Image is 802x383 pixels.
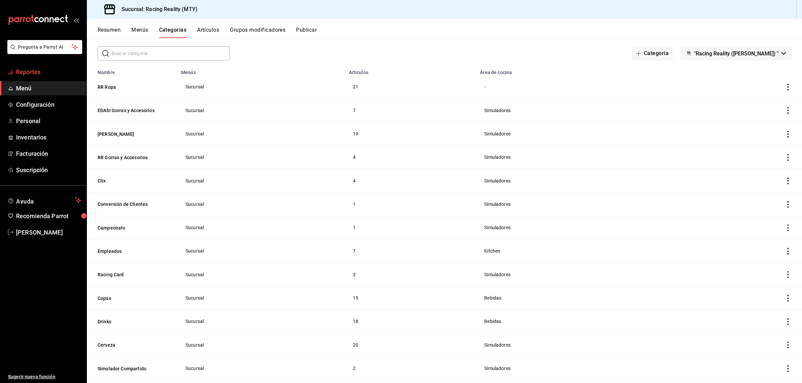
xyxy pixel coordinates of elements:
[484,178,672,183] span: Simuladores
[131,27,148,38] button: Menús
[116,5,197,13] h3: Sucursal: Racing Reality (MTY)
[98,27,802,38] div: navigation tabs
[185,272,337,277] span: Sucursal
[98,131,164,137] button: [PERSON_NAME]
[18,44,72,51] span: Pregunta a Parrot AI
[16,100,81,109] span: Configuración
[345,263,476,286] td: 3
[159,27,187,38] button: Categorías
[785,177,791,184] button: actions
[785,342,791,348] button: actions
[484,225,672,230] span: Simuladores
[16,212,81,221] span: Recomienda Parrot
[98,177,164,184] button: Clix
[345,333,476,356] td: 20
[785,295,791,302] button: actions
[185,296,337,300] span: Sucursal
[785,84,791,90] button: actions
[16,67,81,76] span: Reportes
[785,131,791,137] button: actions
[8,373,81,380] span: Sugerir nueva función
[98,318,164,325] button: Drinks
[484,343,672,347] span: Simuladores
[345,99,476,122] td: 7
[185,131,337,136] span: Sucursal
[296,27,317,38] button: Publicar
[7,40,82,54] button: Pregunta a Parrot AI
[694,50,779,57] span: "Racing Reality ([PERSON_NAME]) "
[185,366,337,371] span: Sucursal
[484,131,672,136] span: Simuladores
[185,225,337,230] span: Sucursal
[98,201,164,208] button: Conversión de Clientes
[98,225,164,231] button: Campeonato
[484,108,672,113] span: Simuladores
[681,46,791,60] button: "Racing Reality ([PERSON_NAME]) "
[345,216,476,239] td: 1
[785,271,791,278] button: actions
[345,66,476,75] th: Artículos
[98,271,164,278] button: Racing Card
[484,366,672,371] span: Simuladores
[785,365,791,372] button: actions
[484,249,672,253] span: Kitchen
[484,155,672,159] span: Simuladores
[98,295,164,302] button: Copas
[185,343,337,347] span: Sucursal
[345,169,476,192] td: 4
[632,46,673,60] button: Categoría
[230,27,285,38] button: Grupos modificadores
[98,84,164,90] button: RR Ropa
[185,178,337,183] span: Sucursal
[484,296,672,300] span: Bebidas
[16,84,81,93] span: Menú
[98,107,164,114] button: EDASI Gorras y Accesorios
[112,47,230,60] input: Buscar categoría
[345,239,476,263] td: 7
[345,193,476,216] td: 1
[785,201,791,208] button: actions
[484,319,672,324] span: Bebidas
[785,154,791,161] button: actions
[98,154,164,161] button: RR Gorras y Accesorios
[16,149,81,158] span: Facturación
[185,155,337,159] span: Sucursal
[87,66,177,75] th: Nombre
[484,272,672,277] span: Simuladores
[98,365,164,372] button: Simulador Compartido
[185,108,337,113] span: Sucursal
[185,202,337,207] span: Sucursal
[185,84,337,89] span: Sucursal
[74,17,79,23] button: open_drawer_menu
[484,83,673,90] div: -
[177,66,345,75] th: Menús
[197,27,219,38] button: Artículos
[484,202,672,207] span: Simuladores
[185,249,337,253] span: Sucursal
[785,107,791,114] button: actions
[345,75,476,99] td: 21
[5,48,82,55] a: Pregunta a Parrot AI
[16,165,81,174] span: Suscripción
[345,357,476,380] td: 2
[16,116,81,125] span: Personal
[98,248,164,255] button: Empleados
[98,27,121,38] button: Resumen
[785,318,791,325] button: actions
[345,145,476,169] td: 4
[345,122,476,145] td: 19
[16,133,81,142] span: Inventarios
[98,342,164,348] button: Cerveza
[185,319,337,324] span: Sucursal
[785,225,791,231] button: actions
[345,286,476,310] td: 15
[785,248,791,255] button: actions
[345,310,476,333] td: 18
[16,196,73,204] span: Ayuda
[16,228,81,237] span: [PERSON_NAME]
[476,66,681,75] th: Área de cocina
